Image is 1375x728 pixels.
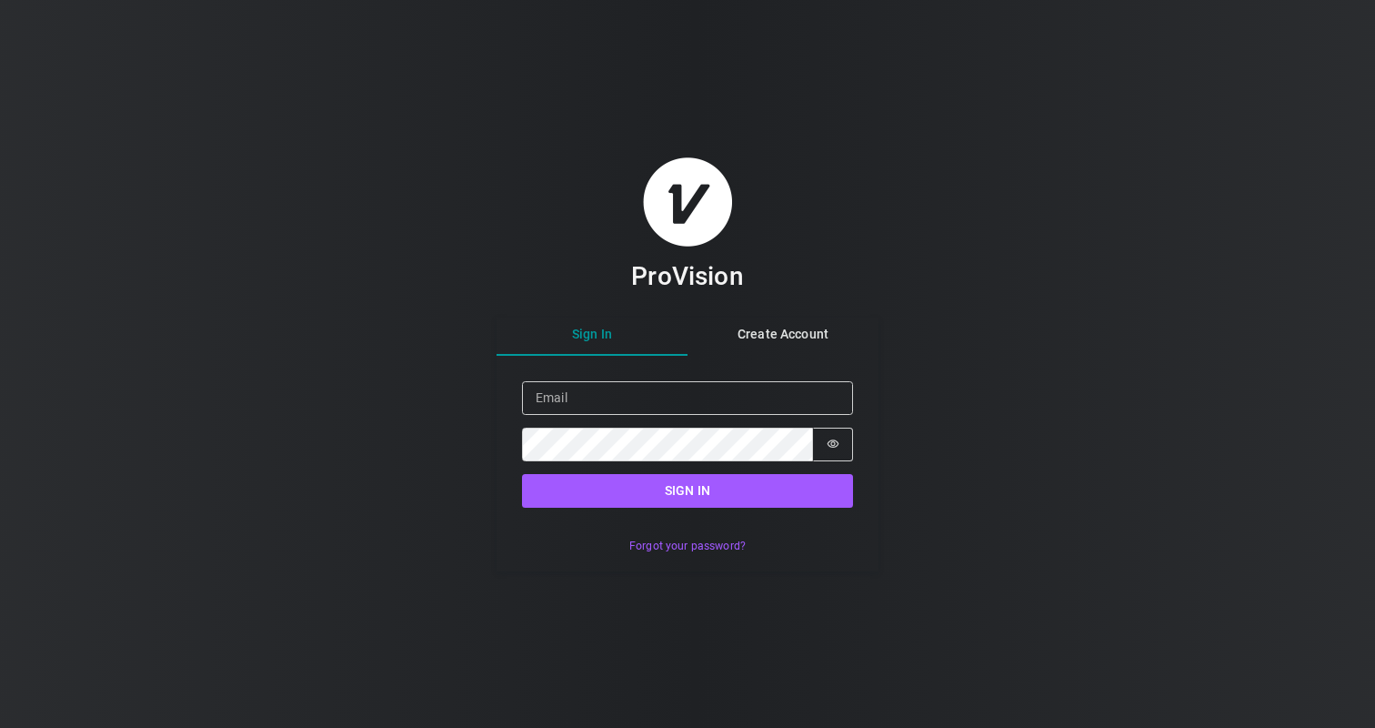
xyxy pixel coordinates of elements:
button: Create Account [687,316,878,356]
button: Forgot your password? [619,533,755,560]
input: Email [522,381,853,415]
button: Sign In [497,316,687,356]
h3: ProVision [631,260,743,292]
button: Show password [813,428,853,461]
button: Sign in [522,474,853,508]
